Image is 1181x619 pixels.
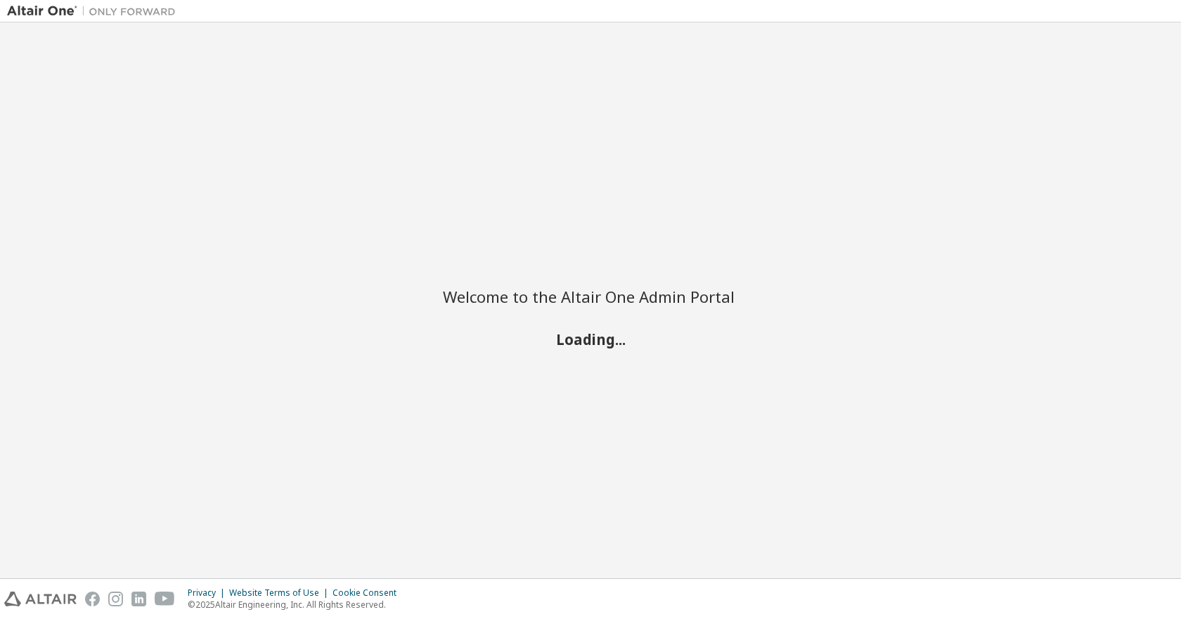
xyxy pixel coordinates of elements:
[85,592,100,606] img: facebook.svg
[108,592,123,606] img: instagram.svg
[188,599,405,611] p: © 2025 Altair Engineering, Inc. All Rights Reserved.
[131,592,146,606] img: linkedin.svg
[4,592,77,606] img: altair_logo.svg
[7,4,183,18] img: Altair One
[443,330,738,348] h2: Loading...
[443,287,738,306] h2: Welcome to the Altair One Admin Portal
[333,587,405,599] div: Cookie Consent
[155,592,175,606] img: youtube.svg
[188,587,229,599] div: Privacy
[229,587,333,599] div: Website Terms of Use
